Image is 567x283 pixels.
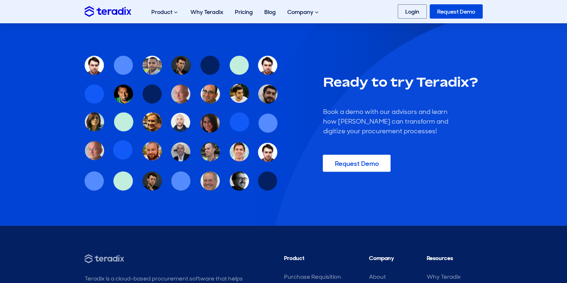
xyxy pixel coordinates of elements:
a: Request Demo [323,155,391,172]
a: Why Teradix [185,1,229,23]
div: Book a demo with our advisors and learn how [PERSON_NAME] can transform and digitize your procure... [323,107,452,136]
div: Company [282,1,326,24]
div: Product [146,1,185,24]
li: Resources [427,254,483,266]
a: Login [398,4,427,19]
a: Request Demo [430,4,483,19]
a: Pricing [229,1,259,23]
a: Blog [259,1,282,23]
li: Product [284,254,348,266]
img: Teradix - Source Smarter [85,254,124,263]
a: Why Teradix [427,273,461,280]
li: Company [369,254,406,266]
a: Purchase Requisition [284,273,341,280]
h2: Ready to try Teradix? [323,74,482,90]
img: Teradix logo [85,6,131,16]
iframe: Chatbot [520,236,557,273]
img: Teradix Customers [85,56,278,191]
a: About [369,273,386,280]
